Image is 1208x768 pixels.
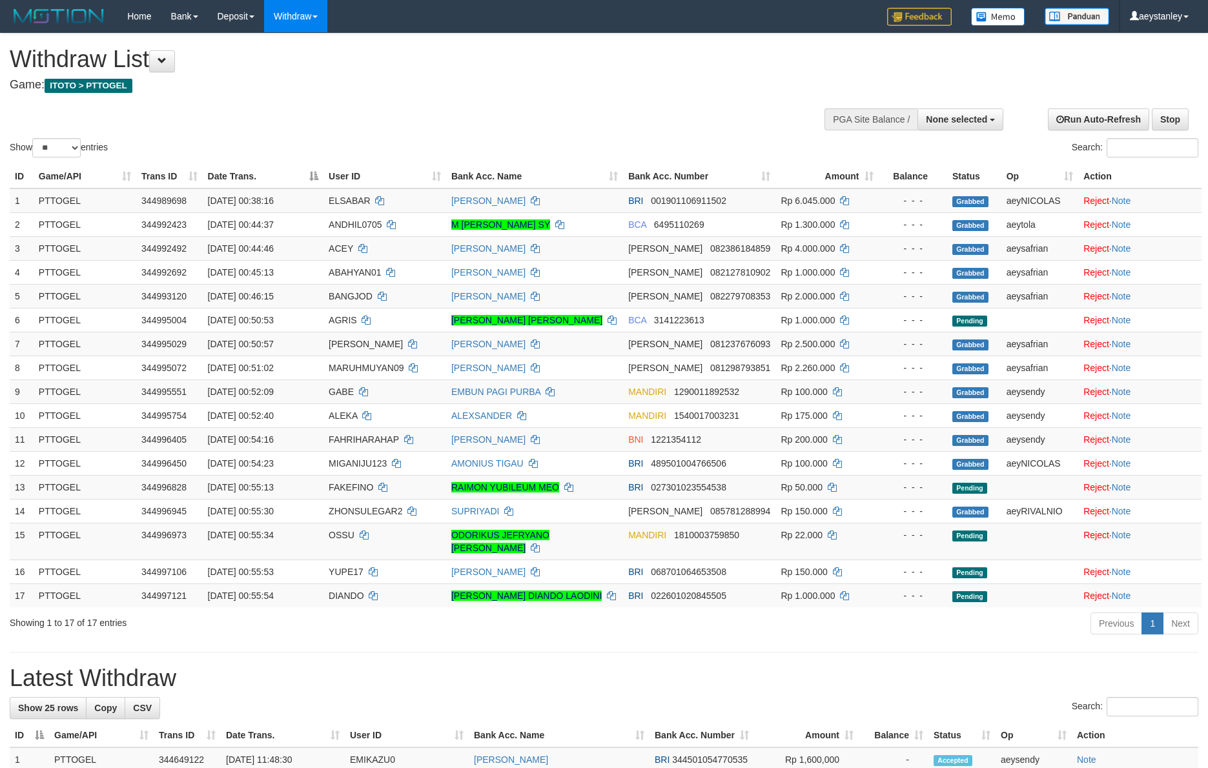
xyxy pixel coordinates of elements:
span: Copy 068701064653508 to clipboard [651,567,726,577]
a: Reject [1083,410,1109,421]
td: aeysafrian [1001,284,1078,308]
td: · [1078,308,1202,332]
div: - - - [884,529,943,541]
div: - - - [884,589,943,602]
span: AGRIS [329,315,357,325]
span: BCA [628,315,646,325]
span: Copy 489501004766506 to clipboard [651,458,726,469]
span: Grabbed [952,411,988,422]
td: aeysendy [1001,403,1078,427]
td: · [1078,523,1202,560]
span: Rp 2.260.000 [781,363,835,373]
span: MANDIRI [628,530,666,540]
span: Copy 081298793851 to clipboard [710,363,770,373]
td: · [1078,188,1202,213]
a: [PERSON_NAME] [451,267,526,278]
a: Run Auto-Refresh [1048,108,1149,130]
th: Bank Acc. Number: activate to sort column ascending [650,723,754,747]
td: PTTOGEL [34,427,136,451]
span: [DATE] 00:55:30 [208,506,274,516]
div: - - - [884,505,943,518]
span: Rp 1.000.000 [781,267,835,278]
td: PTTOGEL [34,284,136,308]
span: [DATE] 00:44:37 [208,219,274,230]
th: Trans ID: activate to sort column ascending [154,723,221,747]
a: ODORIKUS JEFRYANO [PERSON_NAME] [451,530,549,553]
img: Feedback.jpg [887,8,952,26]
img: MOTION_logo.png [10,6,108,26]
th: ID: activate to sort column descending [10,723,49,747]
span: ANDHIL0705 [329,219,382,230]
th: Action [1078,165,1202,188]
td: 11 [10,427,34,451]
td: · [1078,427,1202,451]
span: [PERSON_NAME] [628,363,702,373]
td: aeysendy [1001,427,1078,451]
span: 344992692 [141,267,187,278]
td: aeysafrian [1001,332,1078,356]
td: aeyNICOLAS [1001,188,1078,213]
td: · [1078,356,1202,379]
a: Note [1112,267,1131,278]
img: Button%20Memo.svg [971,8,1025,26]
a: ALEXSANDER [451,410,512,421]
label: Search: [1072,138,1198,157]
th: Bank Acc. Name: activate to sort column ascending [469,723,650,747]
span: Copy 001901106911502 to clipboard [651,196,726,206]
input: Search: [1107,697,1198,716]
span: Rp 22.000 [781,530,823,540]
span: 344993120 [141,291,187,301]
a: [PERSON_NAME] [PERSON_NAME] [451,315,602,325]
th: Date Trans.: activate to sort column descending [203,165,324,188]
span: ELSABAR [329,196,371,206]
td: aeysafrian [1001,260,1078,284]
a: [PERSON_NAME] [451,567,526,577]
span: CSV [133,703,152,713]
span: [DATE] 00:50:53 [208,315,274,325]
a: Reject [1083,291,1109,301]
a: [PERSON_NAME] [451,434,526,445]
span: [PERSON_NAME] [628,506,702,516]
a: Previous [1090,612,1142,634]
a: [PERSON_NAME] [451,291,526,301]
select: Showentries [32,138,81,157]
div: - - - [884,457,943,470]
td: 16 [10,560,34,583]
div: - - - [884,290,943,303]
div: - - - [884,194,943,207]
a: Note [1112,434,1131,445]
th: Game/API: activate to sort column ascending [49,723,154,747]
td: · [1078,583,1202,607]
div: - - - [884,361,943,374]
a: Show 25 rows [10,697,87,719]
td: · [1078,260,1202,284]
td: PTTOGEL [34,560,136,583]
a: Note [1112,387,1131,397]
a: [PERSON_NAME] [474,754,548,765]
span: BRI [628,482,643,492]
span: 344995551 [141,387,187,397]
a: Reject [1083,434,1109,445]
td: PTTOGEL [34,499,136,523]
td: PTTOGEL [34,332,136,356]
span: YUPE17 [329,567,363,577]
div: PGA Site Balance / [824,108,917,130]
span: 344996450 [141,458,187,469]
span: Copy 022601020845505 to clipboard [651,591,726,601]
span: Copy [94,703,117,713]
a: Reject [1083,506,1109,516]
a: Note [1112,591,1131,601]
span: Rp 6.045.000 [781,196,835,206]
td: 7 [10,332,34,356]
td: aeyRIVALNIO [1001,499,1078,523]
td: PTTOGEL [34,475,136,499]
td: 14 [10,499,34,523]
div: - - - [884,565,943,578]
span: 344996405 [141,434,187,445]
span: 344996828 [141,482,187,492]
td: 6 [10,308,34,332]
span: 344995754 [141,410,187,421]
td: · [1078,236,1202,260]
span: Copy 082386184859 to clipboard [710,243,770,254]
td: aeysafrian [1001,356,1078,379]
